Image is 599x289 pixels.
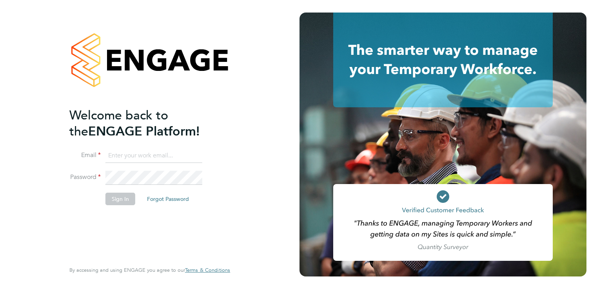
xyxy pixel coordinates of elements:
span: Welcome back to the [69,108,168,139]
label: Email [69,151,101,159]
input: Enter your work email... [105,149,202,163]
button: Sign In [105,193,135,205]
h2: ENGAGE Platform! [69,107,222,139]
a: Terms & Conditions [185,267,230,273]
button: Forgot Password [141,193,195,205]
label: Password [69,173,101,181]
span: By accessing and using ENGAGE you agree to our [69,267,230,273]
